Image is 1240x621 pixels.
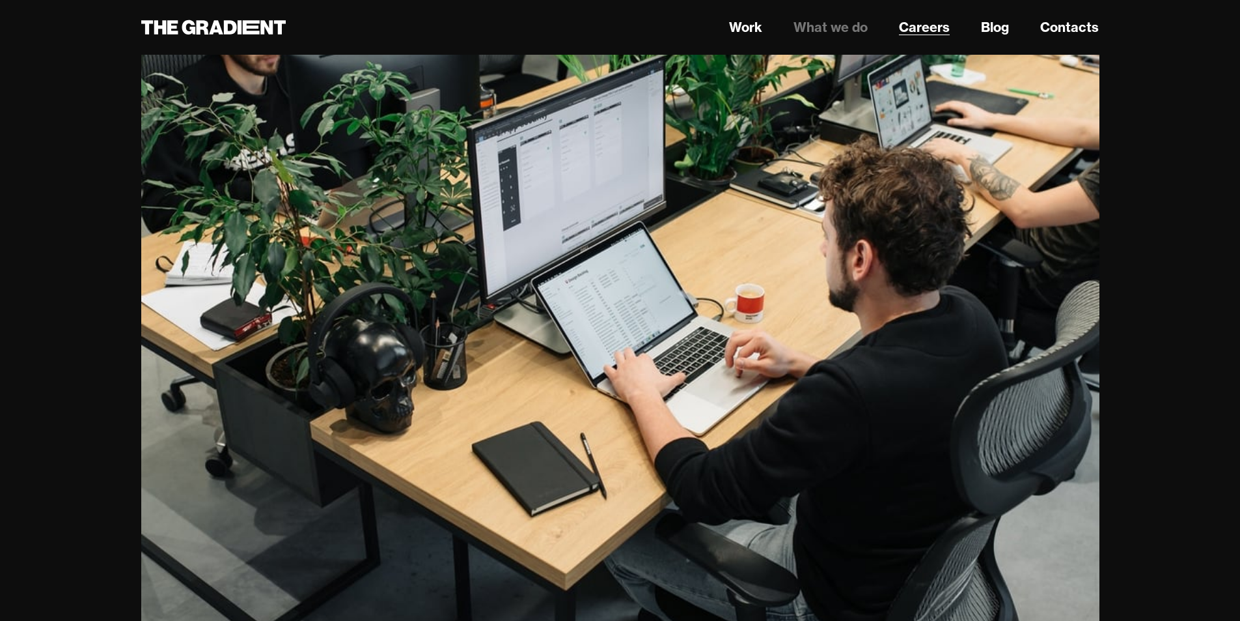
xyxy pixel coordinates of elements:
a: What we do [793,18,868,37]
a: Blog [981,18,1009,37]
a: Work [729,18,762,37]
a: Contacts [1040,18,1099,37]
a: Careers [899,18,950,37]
